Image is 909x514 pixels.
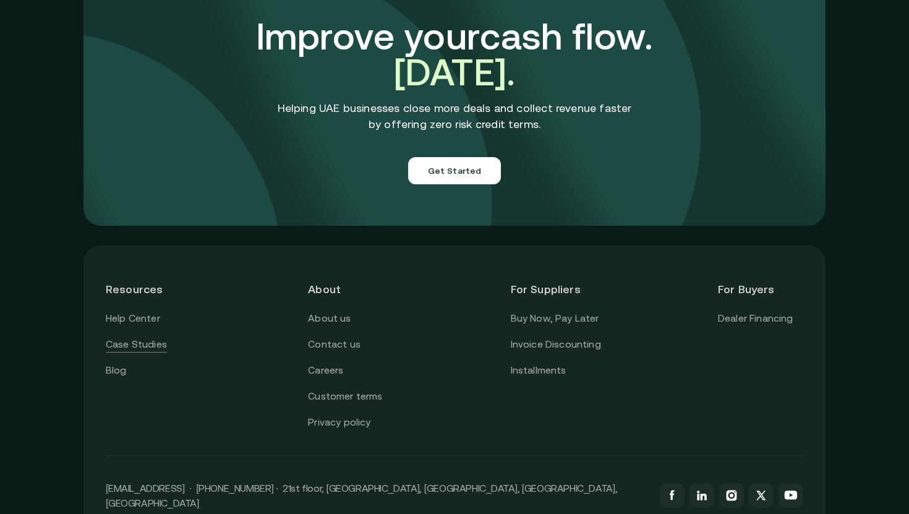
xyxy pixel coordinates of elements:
a: Blog [106,362,127,379]
a: Case Studies [106,336,167,353]
a: Customer terms [308,388,382,405]
a: About us [308,311,351,327]
a: Careers [308,362,343,379]
header: For Suppliers [511,268,601,311]
p: [EMAIL_ADDRESS] · [PHONE_NUMBER] · 21st floor, [GEOGRAPHIC_DATA], [GEOGRAPHIC_DATA], [GEOGRAPHIC_... [106,481,647,510]
a: Installments [511,362,566,379]
h3: Improve your cash flow. [192,19,717,90]
p: Helping UAE businesses close more deals and collect revenue faster by offering zero risk credit t... [278,100,632,132]
a: Buy Now, Pay Later [511,311,599,327]
header: Resources [106,268,191,311]
span: [DATE]. [394,51,516,93]
a: Contact us [308,336,361,353]
button: Get Started [408,157,501,184]
header: About [308,268,393,311]
a: Invoice Discounting [511,336,601,353]
header: For Buyers [718,268,803,311]
a: Help Center [106,311,160,327]
a: Dealer Financing [718,311,793,327]
a: Privacy policy [308,414,370,430]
